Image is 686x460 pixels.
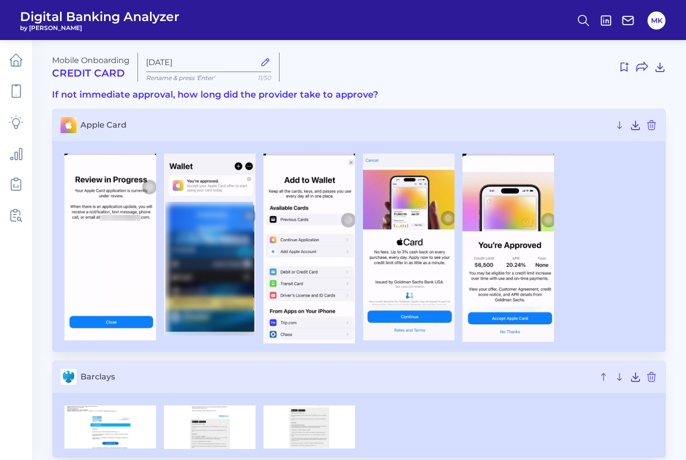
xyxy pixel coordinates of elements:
img: Apple Card [64,154,156,341]
span: Apple Card [80,120,609,130]
h2: Credit Card [52,67,129,79]
img: Barclays [164,405,255,449]
img: Barclays [64,405,156,448]
span: by [PERSON_NAME] [20,24,179,32]
div: Mobile Onboarding [52,56,129,79]
img: Barclays [263,405,355,448]
img: Apple Card [164,154,255,335]
span: Barclays [80,372,593,381]
p: Rename & press 'Enter' [146,74,271,82]
h3: If not immediate approval, how long did the provider take to approve? [52,90,666,101]
button: MK [647,12,665,30]
span: Digital Banking Analyzer [20,9,179,24]
img: Apple Card [263,154,355,343]
img: Apple Card [462,154,554,342]
img: Apple Card [363,154,454,340]
span: 11/50 [257,74,271,82]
